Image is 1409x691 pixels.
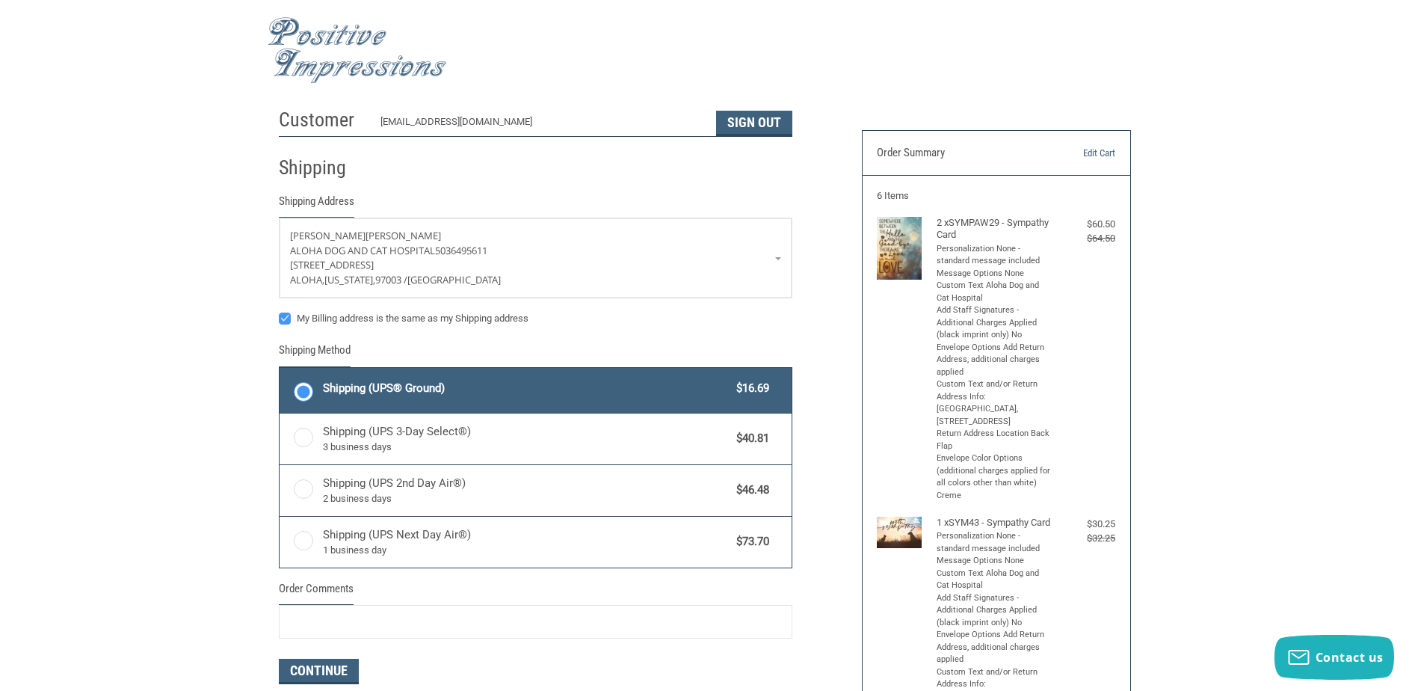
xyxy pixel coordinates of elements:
[716,111,792,136] button: Sign Out
[937,217,1052,242] h4: 2 x SYMPAW29 - Sympathy Card
[435,244,487,257] span: 5036495611
[1055,217,1115,232] div: $60.50
[877,146,1039,161] h3: Order Summary
[323,543,730,558] span: 1 business day
[323,440,730,455] span: 3 business days
[730,430,770,447] span: $40.81
[323,423,730,455] span: Shipping (UPS 3-Day Select®)
[279,313,792,325] label: My Billing address is the same as my Shipping address
[280,218,792,298] a: Enter or select a different address
[937,378,1052,428] li: Custom Text and/or Return Address Info: [GEOGRAPHIC_DATA], [STREET_ADDRESS]
[366,229,441,242] span: [PERSON_NAME]
[323,475,730,506] span: Shipping (UPS 2nd Day Air®)
[877,190,1115,202] h3: 6 Items
[937,555,1052,568] li: Message Options None
[937,342,1052,379] li: Envelope Options Add Return Address, additional charges applied
[937,517,1052,529] h4: 1 x SYM43 - Sympathy Card
[323,526,730,558] span: Shipping (UPS Next Day Air®)
[1055,231,1115,246] div: $64.50
[937,243,1052,268] li: Personalization None - standard message included
[1055,531,1115,546] div: $32.25
[730,380,770,397] span: $16.69
[937,304,1052,342] li: Add Staff Signatures - Additional Charges Applied (black imprint only) No
[937,452,1052,502] li: Envelope Color Options (additional charges applied for all colors other than white) Creme
[375,273,407,286] span: 97003 /
[937,592,1052,630] li: Add Staff Signatures - Additional Charges Applied (black imprint only) No
[1055,517,1115,532] div: $30.25
[323,491,730,506] span: 2 business days
[937,568,1052,592] li: Custom Text Aloha Dog and Cat Hospital
[290,258,374,271] span: [STREET_ADDRESS]
[380,114,701,136] div: [EMAIL_ADDRESS][DOMAIN_NAME]
[937,268,1052,280] li: Message Options None
[730,482,770,499] span: $46.48
[290,273,324,286] span: Aloha,
[279,156,366,180] h2: Shipping
[937,280,1052,304] li: Custom Text Aloha Dog and Cat Hospital
[937,629,1052,666] li: Envelope Options Add Return Address, additional charges applied
[290,229,366,242] span: [PERSON_NAME]
[279,659,359,684] button: Continue
[323,380,730,397] span: Shipping (UPS® Ground)
[730,533,770,550] span: $73.70
[290,244,435,257] span: Aloha Dog and Cat Hospital
[279,342,351,366] legend: Shipping Method
[1039,146,1115,161] a: Edit Cart
[279,108,366,132] h2: Customer
[1274,635,1394,680] button: Contact us
[1316,649,1384,666] span: Contact us
[268,17,447,84] img: Positive Impressions
[279,193,354,218] legend: Shipping Address
[324,273,375,286] span: [US_STATE],
[937,530,1052,555] li: Personalization None - standard message included
[937,428,1052,452] li: Return Address Location Back Flap
[407,273,501,286] span: [GEOGRAPHIC_DATA]
[279,580,354,605] legend: Order Comments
